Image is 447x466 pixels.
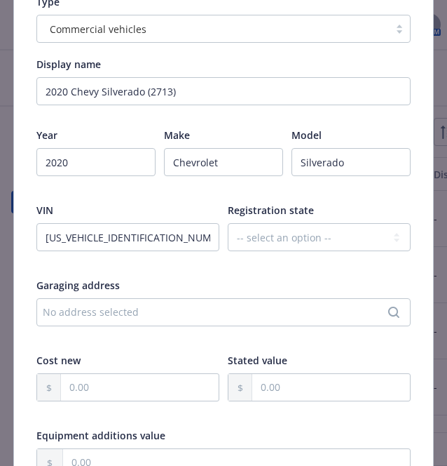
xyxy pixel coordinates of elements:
[50,22,146,36] span: Commercial vehicles
[36,58,101,71] span: Display name
[228,204,314,217] span: Registration state
[43,305,390,319] div: No address selected
[36,298,411,326] button: No address selected
[36,204,53,217] span: VIN
[164,128,190,142] span: Make
[291,128,322,142] span: Model
[388,307,399,318] svg: Search
[252,374,410,401] input: 0.00
[36,354,81,367] span: Cost new
[36,429,165,442] span: Equipment additions value
[36,128,57,142] span: Year
[36,279,120,292] span: Garaging address
[228,354,287,367] span: Stated value
[44,22,382,36] span: Commercial vehicles
[61,374,219,401] input: 0.00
